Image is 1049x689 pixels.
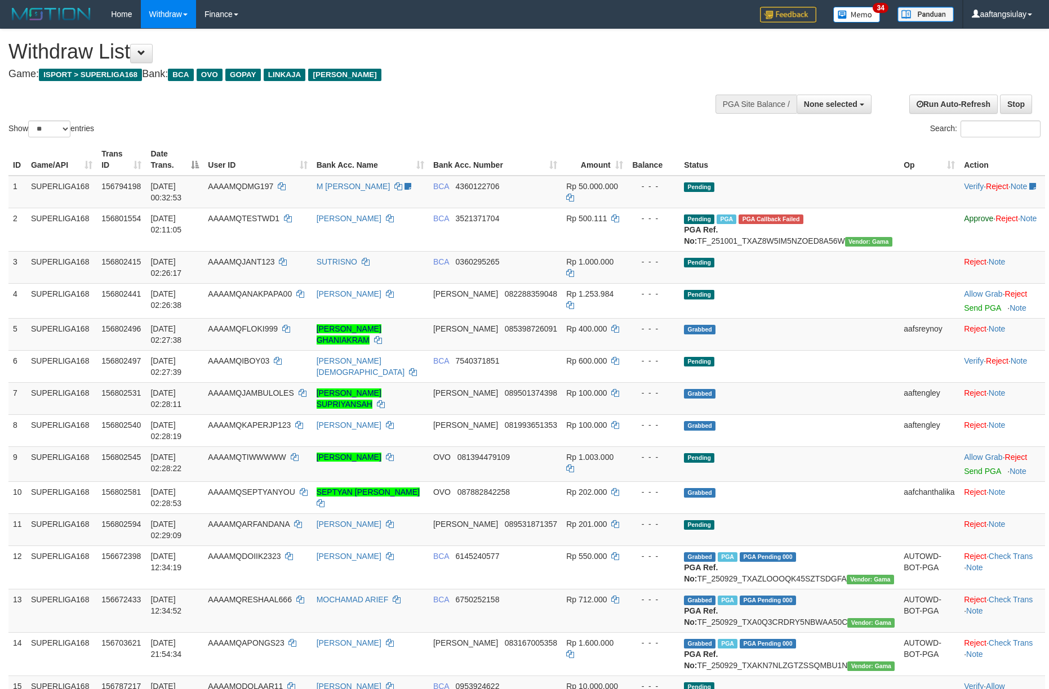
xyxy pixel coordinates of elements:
a: [PERSON_NAME] [317,638,381,647]
span: [PERSON_NAME] [433,324,498,333]
th: Bank Acc. Name: activate to sort column ascending [312,144,429,176]
td: 4 [8,283,26,318]
a: Run Auto-Refresh [909,95,998,114]
h1: Withdraw List [8,41,688,63]
span: PGA Error [739,214,803,224]
span: Marked by aafchhiseyha [718,639,737,648]
span: BCA [433,552,449,561]
span: [DATE] 12:34:19 [150,552,181,572]
span: 156794198 [101,182,141,191]
span: PGA Pending [740,639,796,648]
span: Vendor URL: https://trx31.1velocity.biz [847,661,895,671]
th: User ID: activate to sort column ascending [203,144,312,176]
span: Copy 083167005358 to clipboard [505,638,557,647]
a: Approve [964,214,993,223]
span: BCA [168,69,193,81]
td: 8 [8,414,26,446]
td: · [959,414,1045,446]
td: SUPERLIGA168 [26,545,97,589]
td: · [959,283,1045,318]
span: Pending [684,520,714,530]
span: [DATE] 02:28:53 [150,487,181,508]
a: Send PGA [964,467,1001,476]
td: SUPERLIGA168 [26,382,97,414]
span: Rp 1.003.000 [566,453,614,462]
img: panduan.png [897,7,954,22]
b: PGA Ref. No: [684,650,718,670]
td: SUPERLIGA168 [26,589,97,632]
span: [DATE] 02:26:38 [150,289,181,310]
img: Button%20Memo.svg [833,7,881,23]
span: · [964,289,1004,298]
td: 2 [8,208,26,251]
div: - - - [632,486,675,498]
a: Note [966,606,983,615]
div: - - - [632,323,675,334]
td: SUPERLIGA168 [26,350,97,382]
div: - - - [632,256,675,267]
a: Reject [964,487,986,496]
span: Copy 081394479109 to clipboard [457,453,510,462]
a: Note [989,520,1006,529]
span: None selected [804,100,857,109]
a: Check Trans [989,638,1033,647]
span: [PERSON_NAME] [433,520,498,529]
td: aaftengley [899,382,959,414]
td: 10 [8,481,26,513]
span: AAAAMQANAKPAPA00 [208,289,292,298]
span: Pending [684,357,714,366]
span: Rp 550.000 [566,552,607,561]
span: [DATE] 02:27:39 [150,356,181,377]
img: Feedback.jpg [760,7,816,23]
span: 156802496 [101,324,141,333]
div: - - - [632,637,675,648]
a: Reject [964,595,986,604]
a: [PERSON_NAME] SUPRIYANSAH [317,388,381,409]
span: BCA [433,214,449,223]
span: Pending [684,453,714,463]
td: 13 [8,589,26,632]
a: Stop [1000,95,1032,114]
span: Marked by aafseijuro [717,214,736,224]
a: M [PERSON_NAME] [317,182,390,191]
a: Check Trans [989,552,1033,561]
span: Pending [684,258,714,267]
span: Grabbed [684,389,715,399]
span: Rp 400.000 [566,324,607,333]
a: Allow Grab [964,289,1002,298]
div: - - - [632,181,675,192]
td: · · [959,589,1045,632]
span: Rp 100.000 [566,420,607,429]
div: - - - [632,551,675,562]
td: SUPERLIGA168 [26,208,97,251]
a: Reject [964,324,986,333]
span: [DATE] 02:28:22 [150,453,181,473]
a: Reject [964,552,986,561]
a: Reject [986,356,1008,365]
label: Show entries [8,120,94,137]
a: Send PGA [964,303,1001,312]
span: OVO [433,487,451,496]
span: Copy 085398726091 to clipboard [505,324,557,333]
a: Note [1011,182,1028,191]
span: Rp 1.600.000 [566,638,614,647]
a: Note [989,324,1006,333]
span: Pending [684,182,714,192]
span: [DATE] 02:28:19 [150,420,181,441]
a: Reject [1005,453,1028,462]
span: Copy 082288359048 to clipboard [505,289,557,298]
th: Action [959,144,1045,176]
span: Grabbed [684,325,715,334]
th: Amount: activate to sort column ascending [562,144,628,176]
a: Reject [964,257,986,266]
a: [PERSON_NAME] [317,453,381,462]
td: SUPERLIGA168 [26,251,97,283]
span: 156802545 [101,453,141,462]
span: 34 [873,3,888,13]
span: BCA [433,595,449,604]
span: 156802441 [101,289,141,298]
span: OVO [433,453,451,462]
div: - - - [632,419,675,431]
span: 156802581 [101,487,141,496]
b: PGA Ref. No: [684,563,718,583]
